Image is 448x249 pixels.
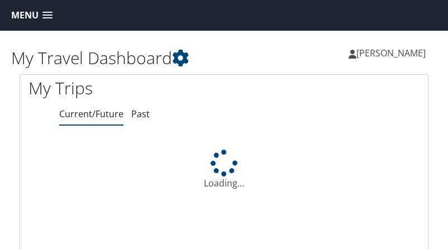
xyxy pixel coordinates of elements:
[28,76,216,100] h1: My Trips
[20,150,428,190] div: Loading...
[131,108,150,120] a: Past
[349,36,437,70] a: [PERSON_NAME]
[356,47,426,59] span: [PERSON_NAME]
[59,108,123,120] a: Current/Future
[6,6,58,25] a: Menu
[11,10,39,21] span: Menu
[11,46,224,70] h1: My Travel Dashboard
